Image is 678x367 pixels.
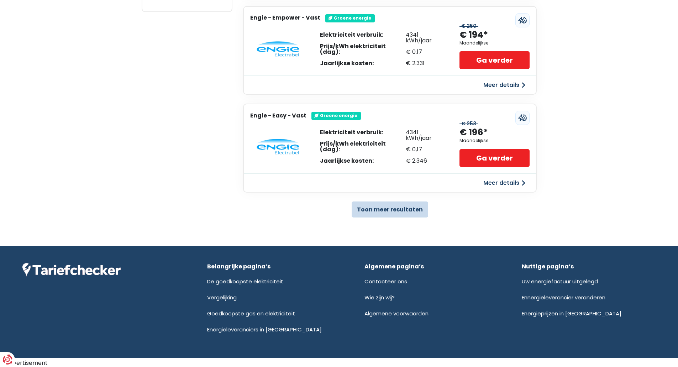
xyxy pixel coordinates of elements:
a: Contacteer ons [364,278,407,285]
a: Wie zijn wij? [364,294,395,301]
a: Goedkoopste gas en elektriciteit [207,310,295,317]
div: € 2.346 [406,158,446,164]
div: € 196* [459,127,488,138]
div: Elektriciteit verbruik: [320,32,406,38]
h3: Engie - Empower - Vast [250,14,320,21]
div: € 2.331 [406,61,446,66]
a: Energieprijzen in [GEOGRAPHIC_DATA] [522,310,621,317]
a: Uw energiefactuur uitgelegd [522,278,598,285]
a: Algemene voorwaarden [364,310,429,317]
img: Engie [257,139,299,154]
img: Tariefchecker logo [22,263,121,277]
div: € 0,17 [406,49,446,55]
button: Toon meer resultaten [352,201,428,217]
div: € 194* [459,29,488,41]
div: € 0,17 [406,147,446,152]
div: € 250 [459,23,478,29]
div: € 253 [459,121,478,127]
a: Energieleveranciers in [GEOGRAPHIC_DATA] [207,326,322,333]
div: Prijs/kWh elektriciteit (dag): [320,43,406,55]
div: Jaarlijkse kosten: [320,61,406,66]
div: Groene energie [325,14,375,22]
div: 4341 kWh/jaar [406,130,446,141]
button: Meer details [479,177,530,189]
div: Prijs/kWh elektriciteit (dag): [320,141,406,152]
h3: Engie - Easy - Vast [250,112,306,119]
div: Algemene pagina’s [364,263,498,270]
a: Vergelijking [207,294,237,301]
div: 4341 kWh/jaar [406,32,446,43]
a: Ga verder [459,51,529,69]
div: Elektriciteit verbruik: [320,130,406,135]
img: Engie [257,41,299,57]
a: De goedkoopste elektriciteit [207,278,283,285]
div: Jaarlijkse kosten: [320,158,406,164]
button: Meer details [479,79,530,91]
div: Groene energie [311,112,361,120]
div: Maandelijkse [459,41,488,46]
a: Ga verder [459,149,529,167]
a: Ennergieleverancier veranderen [522,294,605,301]
div: Maandelijkse [459,138,488,143]
div: Nuttige pagina’s [522,263,656,270]
div: Belangrijke pagina’s [207,263,341,270]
